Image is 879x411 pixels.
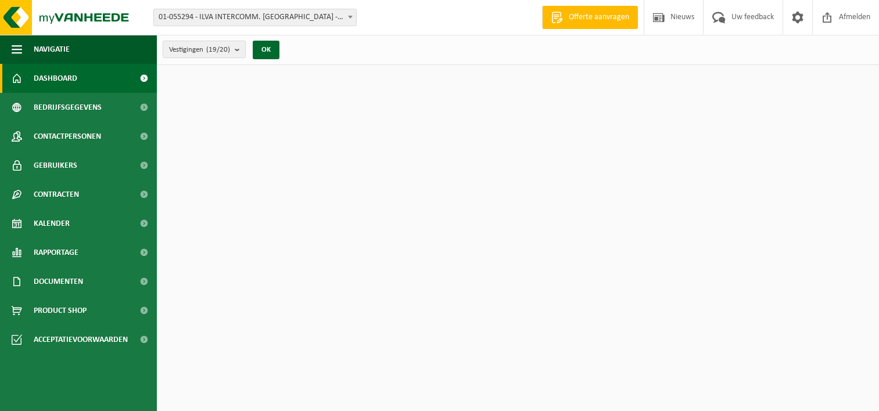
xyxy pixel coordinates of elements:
span: Documenten [34,267,83,296]
span: Dashboard [34,64,77,93]
span: Offerte aanvragen [566,12,632,23]
span: Product Shop [34,296,87,325]
span: Navigatie [34,35,70,64]
span: 01-055294 - ILVA INTERCOMM. EREMBODEGEM - EREMBODEGEM [154,9,356,26]
span: 01-055294 - ILVA INTERCOMM. EREMBODEGEM - EREMBODEGEM [153,9,357,26]
span: Gebruikers [34,151,77,180]
span: Bedrijfsgegevens [34,93,102,122]
span: Contactpersonen [34,122,101,151]
a: Offerte aanvragen [542,6,638,29]
span: Acceptatievoorwaarden [34,325,128,354]
count: (19/20) [206,46,230,53]
span: Kalender [34,209,70,238]
button: OK [253,41,279,59]
span: Vestigingen [169,41,230,59]
span: Contracten [34,180,79,209]
span: Rapportage [34,238,78,267]
button: Vestigingen(19/20) [163,41,246,58]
